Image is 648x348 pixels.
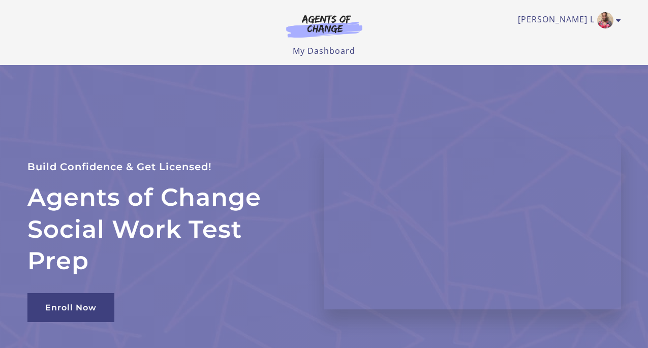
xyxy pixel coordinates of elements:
[27,181,300,276] h2: Agents of Change Social Work Test Prep
[27,159,300,175] p: Build Confidence & Get Licensed!
[27,293,114,322] a: Enroll Now
[518,12,616,28] a: Toggle menu
[293,45,355,56] a: My Dashboard
[275,14,373,38] img: Agents of Change Logo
